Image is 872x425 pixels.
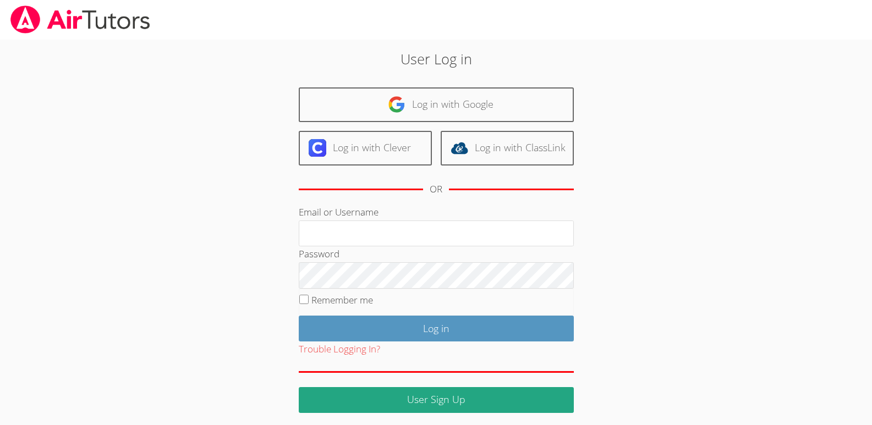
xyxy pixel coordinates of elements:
[299,131,432,165] a: Log in with Clever
[201,48,672,69] h2: User Log in
[299,316,574,341] input: Log in
[299,247,339,260] label: Password
[9,5,151,34] img: airtutors_banner-c4298cdbf04f3fff15de1276eac7730deb9818008684d7c2e4769d2f7ddbe033.png
[311,294,373,306] label: Remember me
[299,87,574,122] a: Log in with Google
[441,131,574,165] a: Log in with ClassLink
[299,206,379,218] label: Email or Username
[430,181,442,197] div: OR
[299,387,574,413] a: User Sign Up
[451,139,468,157] img: classlink-logo-d6bb404cc1216ec64c9a2012d9dc4662098be43eaf13dc465df04b49fa7ab582.svg
[388,96,405,113] img: google-logo-50288ca7cdecda66e5e0955fdab243c47b7ad437acaf1139b6f446037453330a.svg
[309,139,326,157] img: clever-logo-6eab21bc6e7a338710f1a6ff85c0baf02591cd810cc4098c63d3a4b26e2feb20.svg
[299,341,380,357] button: Trouble Logging In?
